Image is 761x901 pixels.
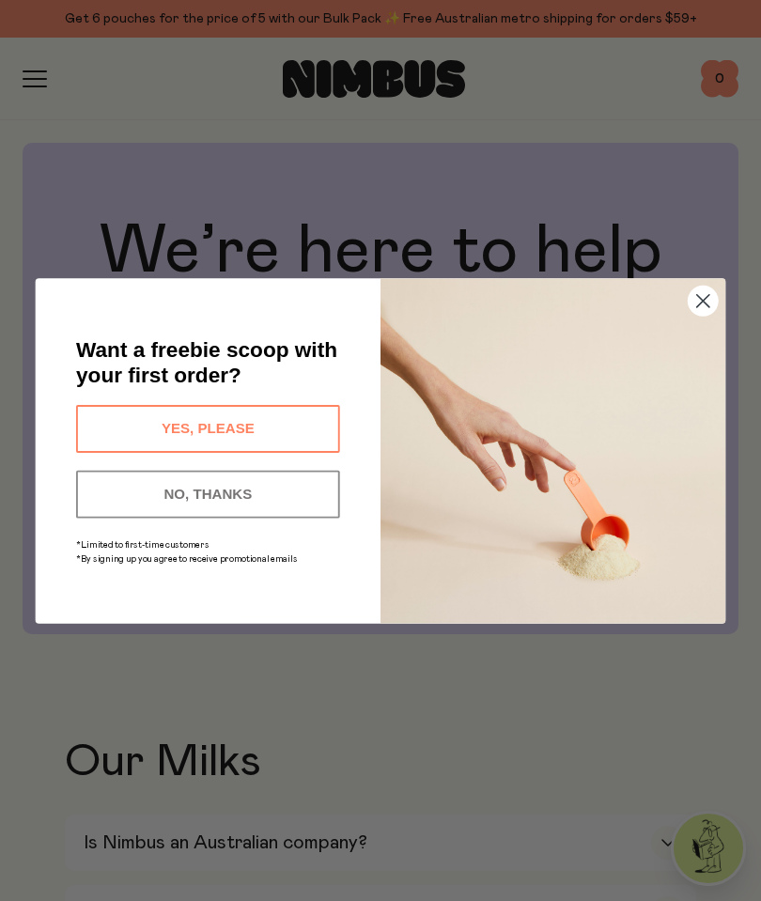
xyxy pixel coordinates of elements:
[76,405,340,453] button: YES, PLEASE
[76,540,209,549] span: *Limited to first-time customers
[76,337,337,386] span: Want a freebie scoop with your first order?
[688,285,719,316] button: Close dialog
[380,278,725,623] img: c0d45117-8e62-4a02-9742-374a5db49d45.jpeg
[76,470,340,518] button: NO, THANKS
[76,554,297,563] span: *By signing up you agree to receive promotional emails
